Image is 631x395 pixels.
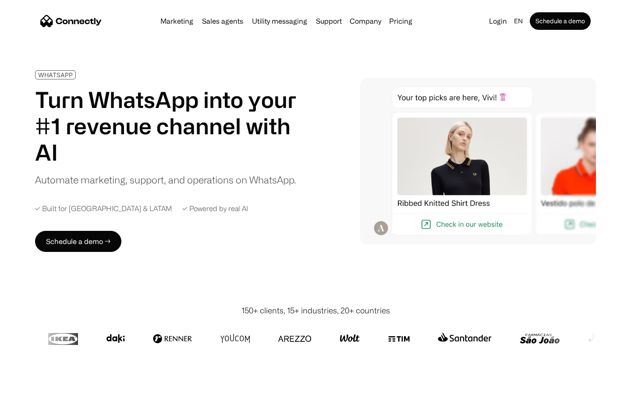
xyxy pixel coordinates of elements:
[530,12,591,30] a: Schedule a demo
[386,18,416,25] a: Pricing
[199,18,247,25] a: Sales agents
[514,15,523,27] div: en
[347,15,384,27] div: Company
[157,18,197,25] a: Marketing
[35,172,296,187] div: Automate marketing, support, and operations on WhatsApp.
[510,15,528,27] div: en
[40,14,102,28] a: home
[18,380,53,392] ul: Language list
[9,379,53,392] aside: Language selected: English
[350,15,381,27] div: Company
[248,18,311,25] a: Utility messaging
[312,18,345,25] a: Support
[241,305,390,316] div: 150+ clients, 15+ industries, 20+ countries
[182,205,248,213] div: ✓ Powered by real AI
[38,72,73,78] div: WHATSAPP
[35,231,121,252] a: Schedule a demo →
[35,86,307,165] h1: Turn WhatsApp into your #1 revenue channel with AI
[35,205,172,213] div: ✓ Built for [GEOGRAPHIC_DATA] & LATAM
[486,15,510,27] a: Login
